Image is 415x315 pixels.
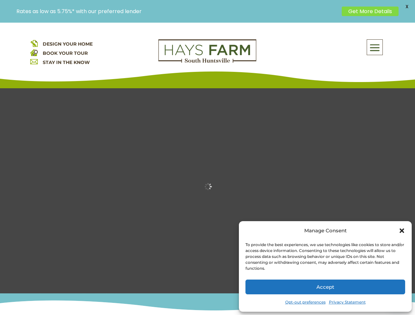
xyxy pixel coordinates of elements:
[16,8,338,14] p: Rates as low as 5.75%* with our preferred lender
[329,298,366,307] a: Privacy Statement
[342,7,399,16] a: Get More Details
[43,59,90,65] a: STAY IN THE KNOW
[30,39,38,47] img: design your home
[43,50,88,56] a: BOOK YOUR TOUR
[399,227,405,234] div: Close dialog
[285,298,326,307] a: Opt-out preferences
[30,49,38,56] img: book your home tour
[402,2,412,11] span: X
[43,41,93,47] a: DESIGN YOUR HOME
[245,280,405,294] button: Accept
[158,39,256,63] img: Logo
[245,242,404,271] div: To provide the best experiences, we use technologies like cookies to store and/or access device i...
[158,58,256,64] a: hays farm homes huntsville development
[304,226,347,235] div: Manage Consent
